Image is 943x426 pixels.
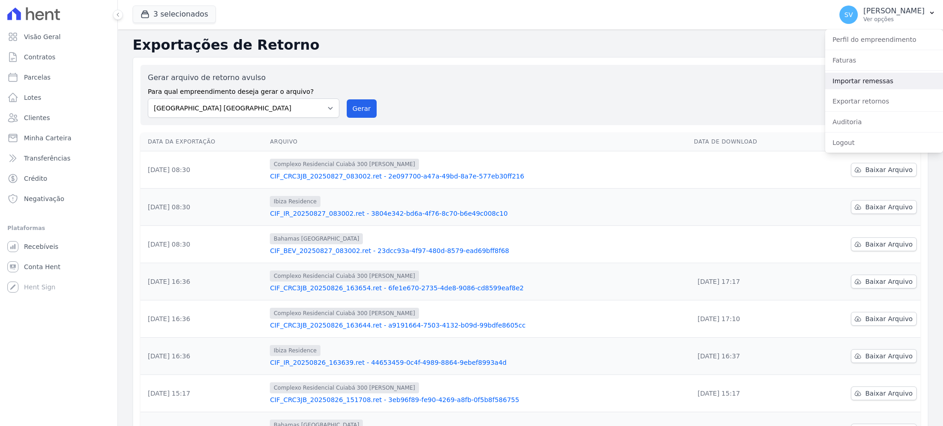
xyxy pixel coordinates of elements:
[4,149,114,167] a: Transferências
[270,159,419,170] span: Complexo Residencial Cuiabá 300 [PERSON_NAME]
[270,246,687,255] a: CIF_BEV_20250827_083002.ret - 23dcc93a-4f97-480d-8579-ead69bff8f68
[7,223,110,234] div: Plataformas
[270,358,687,367] a: CIF_IR_20250826_163639.ret - 44653459-0c4f-4989-8864-9ebef8993a4d
[266,132,690,151] th: Arquivo
[133,6,216,23] button: 3 selecionados
[24,242,58,251] span: Recebíveis
[865,202,913,212] span: Baixar Arquivo
[4,68,114,86] a: Parcelas
[863,16,925,23] p: Ver opções
[347,99,377,118] button: Gerar
[865,314,913,323] span: Baixar Arquivo
[690,338,803,375] td: [DATE] 16:37
[690,132,803,151] th: Data de Download
[148,72,339,83] label: Gerar arquivo de retorno avulso
[140,375,266,412] td: [DATE] 15:17
[4,169,114,188] a: Crédito
[140,226,266,263] td: [DATE] 08:30
[851,275,917,288] a: Baixar Arquivo
[865,277,913,286] span: Baixar Arquivo
[24,194,64,203] span: Negativação
[140,300,266,338] td: [DATE] 16:36
[140,132,266,151] th: Data da Exportação
[24,52,55,62] span: Contratos
[24,133,71,143] span: Minha Carteira
[4,28,114,46] a: Visão Geral
[270,233,363,244] span: Bahamas [GEOGRAPHIC_DATA]
[270,395,687,404] a: CIF_CRC3JB_20250826_151708.ret - 3eb96f89-fe90-4269-a8fb-0f5b8f586755
[4,109,114,127] a: Clientes
[270,308,419,319] span: Complexo Residencial Cuiabá 300 [PERSON_NAME]
[270,209,687,218] a: CIF_IR_20250827_083002.ret - 3804e342-bd6a-4f76-8c70-b6e49c008c10
[4,237,114,256] a: Recebíveis
[270,283,687,293] a: CIF_CRC3JB_20250826_163654.ret - 6fe1e670-2735-4de8-9086-cd8599eaf8e2
[4,258,114,276] a: Conta Hent
[24,73,51,82] span: Parcelas
[24,174,47,183] span: Crédito
[844,12,853,18] span: SV
[690,300,803,338] td: [DATE] 17:10
[865,389,913,398] span: Baixar Arquivo
[865,351,913,361] span: Baixar Arquivo
[140,151,266,189] td: [DATE] 08:30
[270,196,320,207] span: Ibiza Residence
[690,375,803,412] td: [DATE] 15:17
[832,2,943,28] button: SV [PERSON_NAME] Ver opções
[825,31,943,48] a: Perfil do empreendimento
[24,262,60,271] span: Conta Hent
[4,190,114,208] a: Negativação
[4,48,114,66] a: Contratos
[133,37,928,53] h2: Exportações de Retorno
[825,73,943,89] a: Importar remessas
[851,163,917,177] a: Baixar Arquivo
[825,134,943,151] a: Logout
[863,6,925,16] p: [PERSON_NAME]
[851,312,917,326] a: Baixar Arquivo
[690,263,803,300] td: [DATE] 17:17
[270,382,419,393] span: Complexo Residencial Cuiabá 300 [PERSON_NAME]
[24,32,61,41] span: Visão Geral
[24,93,41,102] span: Lotes
[24,154,70,163] span: Transferências
[851,349,917,363] a: Baixar Arquivo
[4,129,114,147] a: Minha Carteira
[270,172,687,181] a: CIF_CRC3JB_20250827_083002.ret - 2e097700-a47a-49bd-8a7e-577eb30ff216
[865,165,913,174] span: Baixar Arquivo
[270,271,419,282] span: Complexo Residencial Cuiabá 300 [PERSON_NAME]
[140,338,266,375] td: [DATE] 16:36
[851,237,917,251] a: Baixar Arquivo
[140,263,266,300] td: [DATE] 16:36
[851,200,917,214] a: Baixar Arquivo
[851,386,917,400] a: Baixar Arquivo
[4,88,114,107] a: Lotes
[140,189,266,226] td: [DATE] 08:30
[825,93,943,109] a: Exportar retornos
[825,114,943,130] a: Auditoria
[825,52,943,69] a: Faturas
[865,240,913,249] span: Baixar Arquivo
[24,113,50,122] span: Clientes
[270,345,320,356] span: Ibiza Residence
[270,321,687,330] a: CIF_CRC3JB_20250826_163644.ret - a9191664-7503-4132-b09d-99bdfe8605cc
[148,83,339,97] label: Para qual empreendimento deseja gerar o arquivo?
